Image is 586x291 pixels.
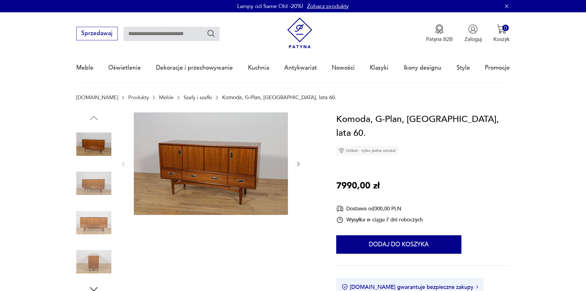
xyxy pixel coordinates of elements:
[342,284,348,290] img: Ikona certyfikatu
[336,205,344,212] img: Ikona dostawy
[159,95,173,100] a: Meble
[222,95,336,100] p: Komoda, G-Plan, [GEOGRAPHIC_DATA], lata 60.
[497,24,506,34] img: Ikona koszyka
[76,127,111,162] img: Zdjęcie produktu Komoda, G-Plan, Wielka Brytania, lata 60.
[76,205,111,240] img: Zdjęcie produktu Komoda, G-Plan, Wielka Brytania, lata 60.
[426,24,453,43] a: Ikona medaluPatyna B2B
[468,24,478,34] img: Ikonka użytkownika
[248,54,269,82] a: Kuchnia
[476,285,478,289] img: Ikona strzałki w prawo
[134,112,288,215] img: Zdjęcie produktu Komoda, G-Plan, Wielka Brytania, lata 60.
[336,235,461,254] button: Dodaj do koszyka
[404,54,441,82] a: Ikony designu
[128,95,149,100] a: Produkty
[336,205,423,212] div: Dostawa od 300,00 PLN
[76,166,111,201] img: Zdjęcie produktu Komoda, G-Plan, Wielka Brytania, lata 60.
[342,283,478,291] button: [DOMAIN_NAME] gwarantuje bezpieczne zakupy
[76,54,94,82] a: Meble
[336,216,423,224] div: Wysyłka w ciągu 7 dni roboczych
[76,31,118,36] a: Sprzedawaj
[426,24,453,43] button: Patyna B2B
[336,179,380,193] p: 7990,00 zł
[156,54,233,82] a: Dekoracje i przechowywanie
[332,54,355,82] a: Nowości
[493,24,510,43] button: 0Koszyk
[502,25,509,31] div: 0
[76,95,118,100] a: [DOMAIN_NAME]
[336,112,510,140] h1: Komoda, G-Plan, [GEOGRAPHIC_DATA], lata 60.
[184,95,212,100] a: Szafy i szafki
[336,146,398,155] div: Unikat - tylko jedna sztuka!
[493,36,510,43] p: Koszyk
[464,24,482,43] button: Zaloguj
[76,244,111,279] img: Zdjęcie produktu Komoda, G-Plan, Wielka Brytania, lata 60.
[307,2,349,10] a: Zobacz produkty
[464,36,482,43] p: Zaloguj
[284,54,317,82] a: Antykwariat
[456,54,470,82] a: Style
[108,54,141,82] a: Oświetlenie
[207,29,216,38] button: Szukaj
[370,54,389,82] a: Klasyki
[284,18,315,49] img: Patyna - sklep z meblami i dekoracjami vintage
[435,24,444,34] img: Ikona medalu
[485,54,510,82] a: Promocje
[76,27,118,40] button: Sprzedawaj
[339,148,344,153] img: Ikona diamentu
[426,36,453,43] p: Patyna B2B
[237,2,303,10] p: Lampy od Same Old -20%!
